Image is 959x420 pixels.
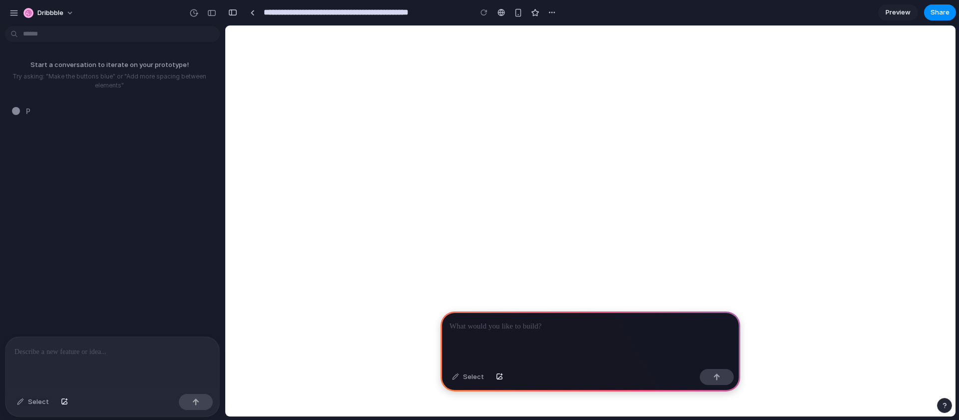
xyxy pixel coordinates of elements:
[878,4,918,20] a: Preview
[19,5,79,21] button: Dribbble
[37,8,63,18] span: Dribbble
[931,7,950,17] span: Share
[26,106,30,116] span: P
[4,60,215,70] p: Start a conversation to iterate on your prototype!
[924,4,956,20] button: Share
[4,72,215,90] p: Try asking: "Make the buttons blue" or "Add more spacing between elements"
[886,7,911,17] span: Preview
